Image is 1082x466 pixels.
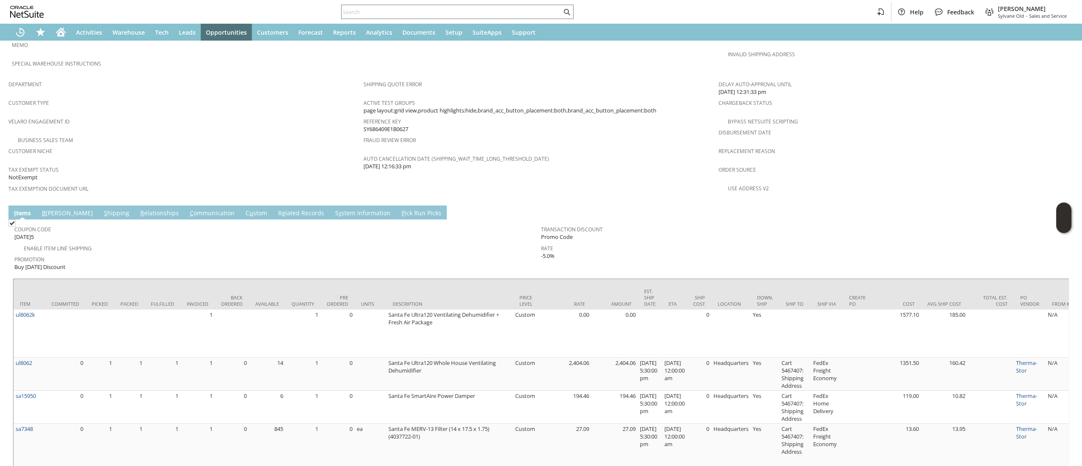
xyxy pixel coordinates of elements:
a: sa7348 [16,425,33,433]
span: Leads [179,28,196,36]
a: Warehouse [107,24,150,41]
td: 2,404.06 [545,358,591,391]
span: SY686409E1B0627 [363,125,408,133]
a: Enable Item Line Shipping [24,245,92,252]
svg: Recent Records [15,27,25,37]
td: 0.00 [545,310,591,358]
td: 1 [145,391,180,424]
td: Santa Fe SmartAire Power Damper [386,391,513,424]
a: Tax Exempt Status [8,166,59,173]
a: Memo [12,41,28,49]
svg: Search [562,7,572,17]
td: 1 [114,391,145,424]
div: Invoiced [187,301,208,307]
a: Customer Niche [8,148,52,155]
td: Headquarters [711,391,751,424]
div: ETA [669,301,680,307]
span: e [282,209,285,217]
span: Sales and Service [1029,13,1067,19]
td: 0 [320,391,355,424]
a: Tech [150,24,174,41]
td: FedEx Freight Economy [811,358,843,391]
td: 2,404.06 [591,358,638,391]
a: Pick Run Picks [399,209,443,218]
div: Total Est. Cost [974,294,1008,307]
a: Special Warehouse Instructions [12,60,101,67]
td: 0 [45,391,85,424]
span: [DATE] 12:31:33 pm [719,88,766,96]
a: SuiteApps [467,24,507,41]
a: B[PERSON_NAME] [40,209,95,218]
a: Active Test Groups [363,99,415,107]
div: Back Ordered [221,294,243,307]
a: Rate [541,245,553,252]
a: Business Sales Team [18,137,73,144]
td: 1 [285,358,320,391]
td: 0 [215,391,249,424]
td: FedEx Home Delivery [811,391,843,424]
a: Therma-Stor [1016,425,1037,440]
svg: Home [56,27,66,37]
a: Leads [174,24,201,41]
span: [DATE] 12:16:33 pm [363,162,411,170]
td: 119.00 [874,391,921,424]
div: Committed [52,301,79,307]
input: Search [342,7,562,17]
a: Forecast [293,24,328,41]
iframe: Click here to launch Oracle Guided Learning Help Panel [1056,203,1071,233]
td: 0 [320,358,355,391]
td: 14 [249,358,285,391]
a: Delay Auto-Approval Until [719,81,792,88]
div: Create PO [849,294,868,307]
td: Yes [751,391,779,424]
a: System Information [333,209,393,218]
td: 10.82 [921,391,967,424]
span: [PERSON_NAME] [998,5,1067,13]
td: Yes [751,310,779,358]
span: Help [910,8,924,16]
td: Santa Fe Ultra120 Whole House Ventilating Dehumidifier [386,358,513,391]
a: Home [51,24,71,41]
a: Replacement reason [719,148,775,155]
td: Custom [513,391,545,424]
div: Units [361,301,380,307]
span: Promo Code [541,233,573,241]
a: Therma-Stor [1016,392,1037,407]
div: Picked [92,301,108,307]
a: ul8062 [16,359,32,367]
svg: logo [10,6,44,18]
a: Communication [188,209,237,218]
span: Sylvane Old [998,13,1024,19]
div: Fulfilled [151,301,174,307]
span: Activities [76,28,102,36]
td: Custom [513,358,545,391]
span: Reports [333,28,356,36]
a: Setup [440,24,467,41]
div: Packed [120,301,138,307]
div: Description [393,301,507,307]
span: I [14,209,16,217]
a: Chargeback Status [719,99,772,107]
span: Setup [445,28,462,36]
a: Department [8,81,42,88]
td: [DATE] 12:00:00 am [662,391,687,424]
span: Oracle Guided Learning Widget. To move around, please hold and drag [1056,218,1071,233]
a: Customers [252,24,293,41]
a: Tax Exemption Document URL [8,185,88,192]
td: 1577.10 [874,310,921,358]
div: Shortcuts [30,24,51,41]
span: Documents [402,28,435,36]
a: Relationships [138,209,181,218]
span: Customers [257,28,288,36]
td: 1 [180,358,215,391]
span: NotExempt [8,173,38,181]
a: Recent Records [10,24,30,41]
td: Cart 5467407: Shipping Address [779,391,811,424]
a: Reference Key [363,118,401,125]
a: Reports [328,24,361,41]
span: Tech [155,28,169,36]
div: Avg Ship Cost [927,301,961,307]
td: Cart 5467407: Shipping Address [779,358,811,391]
a: Velaro Engagement ID [8,118,70,125]
span: B [42,209,46,217]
